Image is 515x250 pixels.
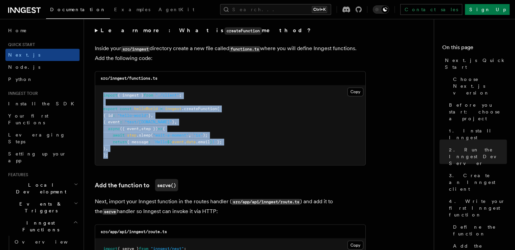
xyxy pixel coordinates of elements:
[103,113,113,118] span: { id
[141,126,158,131] span: step })
[212,139,217,144] span: !`
[101,229,167,234] code: src/app/api/inngest/route.ts
[172,139,184,144] span: event
[121,46,150,52] code: src/inngest
[224,27,262,35] code: createFunction
[106,146,108,150] span: ,
[167,139,172,144] span: ${
[184,139,186,144] span: .
[449,102,507,122] span: Before you start: choose a project
[220,4,331,15] button: Search...Ctrl+K
[232,199,300,205] code: src/app/api/inngest/route.ts
[8,52,40,58] span: Next.js
[181,106,217,111] span: .createFunction
[153,139,167,144] span: `Hello
[193,132,203,137] span: "1s"
[95,44,366,63] p: Inside your directory create a new file called where you will define Inngest functions. Add the f...
[15,239,84,245] span: Overview
[465,4,510,15] a: Sign Up
[158,7,194,12] span: AgentKit
[120,119,122,124] span: :
[101,27,312,34] strong: Learn more: What is method?
[5,220,73,233] span: Inngest Functions
[117,93,144,98] span: { inngest }
[449,146,507,167] span: 2. Run the Inngest Dev Server
[120,106,132,111] span: const
[5,42,35,47] span: Quick start
[453,224,507,237] span: Define the function
[103,146,106,150] span: }
[5,182,74,195] span: Local Development
[155,93,179,98] span: "./client"
[120,126,139,131] span: ({ event
[5,49,80,61] a: Next.js
[148,139,151,144] span: :
[446,169,507,195] a: 3. Create an Inngest client
[446,99,507,125] a: Before you start: choose a project
[450,221,507,240] a: Define the function
[103,106,117,111] span: export
[5,198,80,217] button: Events & Triggers
[153,132,189,137] span: "wait-a-moment"
[95,179,178,191] a: Add the function toserve()
[113,139,127,144] span: return
[196,139,210,144] span: .email
[8,113,48,125] span: Your first Functions
[203,132,208,137] span: );
[110,2,154,18] a: Examples
[46,2,110,19] a: Documentation
[5,61,80,73] a: Node.js
[163,126,165,131] span: {
[101,76,157,81] code: src/inngest/functions.ts
[5,98,80,110] a: Install the SDK
[151,113,153,118] span: ,
[127,139,148,144] span: { message
[127,132,136,137] span: step
[445,57,507,70] span: Next.js Quick Start
[5,179,80,198] button: Local Development
[217,139,222,144] span: };
[446,144,507,169] a: 2. Run the Inngest Dev Server
[5,217,80,236] button: Inngest Functions
[8,64,40,70] span: Node.js
[8,101,78,106] span: Install the SDK
[442,54,507,73] a: Next.js Quick Start
[117,113,148,118] span: "hello-world"
[5,172,28,178] span: Features
[134,106,158,111] span: helloWorld
[148,113,151,118] span: }
[144,93,153,98] span: from
[446,195,507,221] a: 4. Write your first Inngest function
[103,209,117,214] code: serve
[442,43,507,54] h4: On this page
[158,126,163,131] span: =>
[347,241,363,249] button: Copy
[312,6,327,13] kbd: Ctrl+K
[179,93,181,98] span: ;
[8,132,65,144] span: Leveraging Steps
[453,76,507,96] span: Choose Next.js version
[229,46,260,52] code: functions.ts
[217,106,219,111] span: (
[113,132,125,137] span: await
[5,24,80,37] a: Home
[125,119,172,124] span: "test/[DOMAIN_NAME]"
[12,236,80,248] a: Overview
[189,132,191,137] span: ,
[347,87,363,96] button: Copy
[174,119,177,124] span: ,
[114,7,150,12] span: Examples
[165,106,181,111] span: inngest
[154,2,198,18] a: AgentKit
[8,151,66,163] span: Setting up your app
[151,132,153,137] span: (
[400,4,462,15] a: Contact sales
[172,119,174,124] span: }
[95,196,366,216] p: Next, import your Inngest function in the routes handler ( ) and add it to the handler so Inngest...
[450,73,507,99] a: Choose Next.js version
[449,172,507,192] span: 3. Create an Inngest client
[103,119,120,124] span: { event
[5,201,74,214] span: Events & Triggers
[210,139,212,144] span: }
[103,93,117,98] span: import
